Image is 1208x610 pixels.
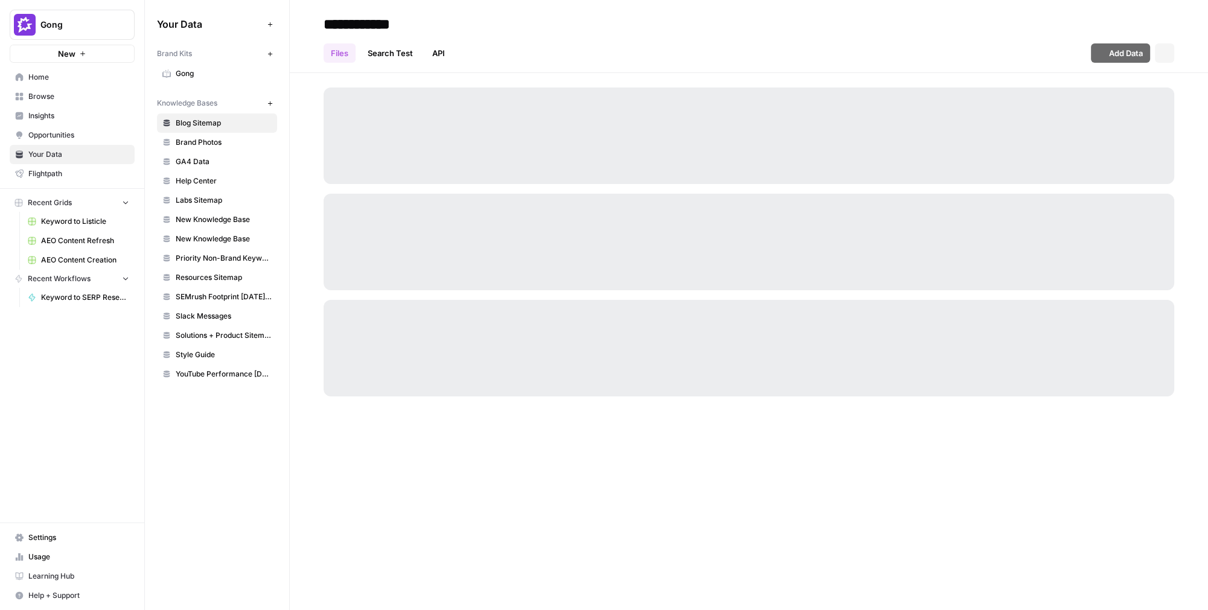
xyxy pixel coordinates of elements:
[10,164,135,183] a: Flightpath
[176,118,272,129] span: Blog Sitemap
[40,19,113,31] span: Gong
[10,547,135,567] a: Usage
[176,68,272,79] span: Gong
[176,291,272,302] span: SEMrush Footprint [DATE]-[DATE]
[360,43,420,63] a: Search Test
[28,130,129,141] span: Opportunities
[176,195,272,206] span: Labs Sitemap
[10,145,135,164] a: Your Data
[157,307,277,326] a: Slack Messages
[10,270,135,288] button: Recent Workflows
[10,586,135,605] button: Help + Support
[176,330,272,341] span: Solutions + Product Sitemap
[22,212,135,231] a: Keyword to Listicle
[10,194,135,212] button: Recent Grids
[425,43,452,63] a: API
[324,43,356,63] a: Files
[28,168,129,179] span: Flightpath
[176,369,272,380] span: YouTube Performance [DATE] through [DATE]
[1109,47,1143,59] span: Add Data
[176,214,272,225] span: New Knowledge Base
[157,345,277,364] a: Style Guide
[22,231,135,250] a: AEO Content Refresh
[10,567,135,586] a: Learning Hub
[10,68,135,87] a: Home
[176,311,272,322] span: Slack Messages
[176,234,272,244] span: New Knowledge Base
[1091,43,1150,63] button: Add Data
[157,171,277,191] a: Help Center
[176,272,272,283] span: Resources Sitemap
[176,156,272,167] span: GA4 Data
[157,64,277,83] a: Gong
[41,255,129,265] span: AEO Content Creation
[28,110,129,121] span: Insights
[176,349,272,360] span: Style Guide
[41,292,129,303] span: Keyword to SERP Research
[176,176,272,186] span: Help Center
[157,229,277,249] a: New Knowledge Base
[157,191,277,210] a: Labs Sitemap
[157,17,263,31] span: Your Data
[10,528,135,547] a: Settings
[28,91,129,102] span: Browse
[14,14,36,36] img: Gong Logo
[157,364,277,384] a: YouTube Performance [DATE] through [DATE]
[10,10,135,40] button: Workspace: Gong
[58,48,75,60] span: New
[157,48,192,59] span: Brand Kits
[10,106,135,125] a: Insights
[10,87,135,106] a: Browse
[28,590,129,601] span: Help + Support
[22,288,135,307] a: Keyword to SERP Research
[157,152,277,171] a: GA4 Data
[28,551,129,562] span: Usage
[157,287,277,307] a: SEMrush Footprint [DATE]-[DATE]
[28,197,72,208] span: Recent Grids
[157,210,277,229] a: New Knowledge Base
[157,133,277,152] a: Brand Photos
[176,253,272,264] span: Priority Non-Brand Keywords FY26
[28,273,91,284] span: Recent Workflows
[41,216,129,227] span: Keyword to Listicle
[157,268,277,287] a: Resources Sitemap
[157,98,217,109] span: Knowledge Bases
[28,571,129,582] span: Learning Hub
[157,249,277,268] a: Priority Non-Brand Keywords FY26
[28,532,129,543] span: Settings
[28,149,129,160] span: Your Data
[157,113,277,133] a: Blog Sitemap
[10,125,135,145] a: Opportunities
[157,326,277,345] a: Solutions + Product Sitemap
[22,250,135,270] a: AEO Content Creation
[176,137,272,148] span: Brand Photos
[10,45,135,63] button: New
[41,235,129,246] span: AEO Content Refresh
[28,72,129,83] span: Home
